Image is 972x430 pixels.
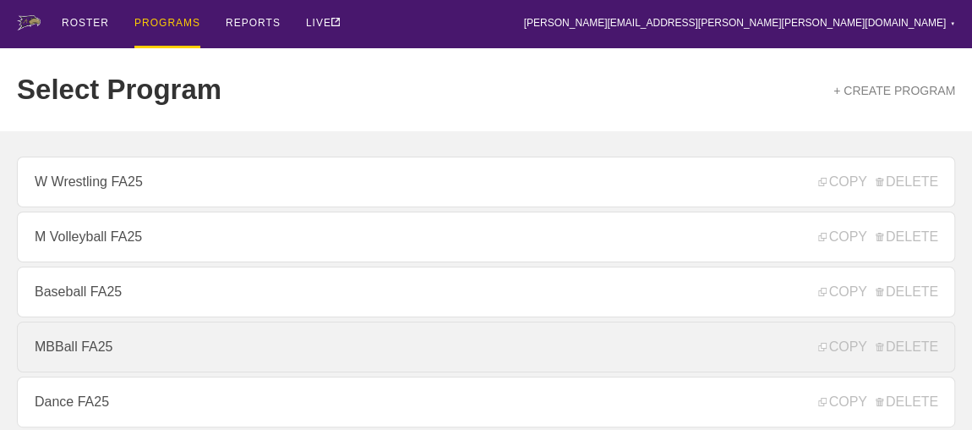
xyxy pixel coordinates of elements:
a: MBBall FA25 [17,322,955,372]
span: DELETE [876,229,938,245]
a: M Volleyball FA25 [17,212,955,262]
span: COPY [818,229,866,245]
img: logo [17,15,41,30]
a: Baseball FA25 [17,267,955,317]
a: + CREATE PROGRAM [833,84,955,97]
a: Dance FA25 [17,377,955,427]
span: COPY [818,174,866,190]
a: W Wrestling FA25 [17,157,955,207]
iframe: Chat Widget [668,234,972,430]
span: DELETE [876,174,938,190]
div: ▼ [950,19,955,29]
